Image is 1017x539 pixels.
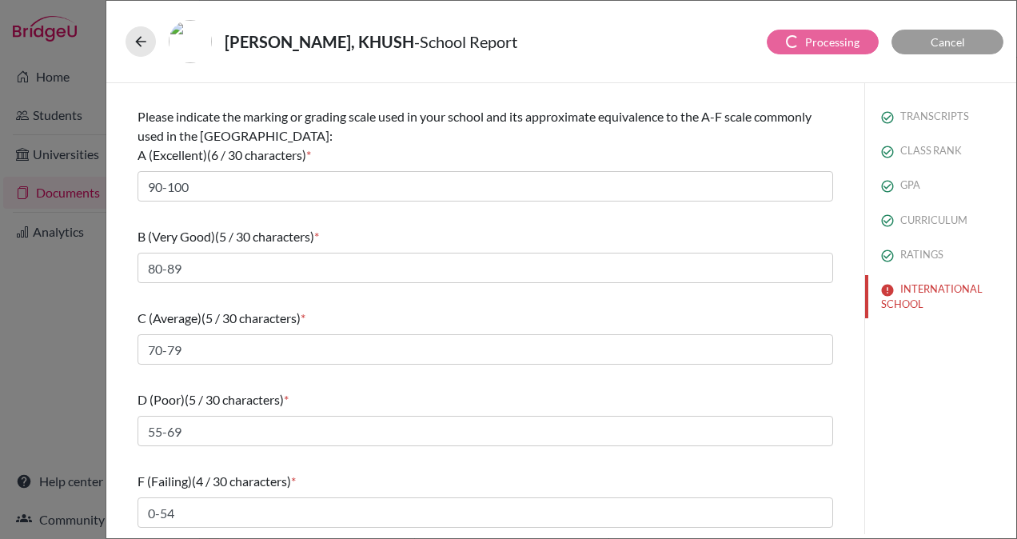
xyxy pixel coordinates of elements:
[138,473,192,489] span: F (Failing)
[201,310,301,325] span: (5 / 30 characters)
[865,137,1016,165] button: CLASS RANK
[881,250,894,262] img: check_circle_outline-e4d4ac0f8e9136db5ab2.svg
[865,241,1016,269] button: RATINGS
[215,229,314,244] span: (5 / 30 characters)
[865,206,1016,234] button: CURRICULUM
[881,214,894,227] img: check_circle_outline-e4d4ac0f8e9136db5ab2.svg
[414,32,517,51] span: - School Report
[225,32,414,51] strong: [PERSON_NAME], KHUSH
[138,109,812,162] span: Please indicate the marking or grading scale used in your school and its approximate equivalence ...
[865,102,1016,130] button: TRANSCRIPTS
[881,146,894,158] img: check_circle_outline-e4d4ac0f8e9136db5ab2.svg
[881,111,894,124] img: check_circle_outline-e4d4ac0f8e9136db5ab2.svg
[881,180,894,193] img: check_circle_outline-e4d4ac0f8e9136db5ab2.svg
[881,284,894,297] img: error-544570611efd0a2d1de9.svg
[138,310,201,325] span: C (Average)
[185,392,284,407] span: (5 / 30 characters)
[865,171,1016,199] button: GPA
[207,147,306,162] span: (6 / 30 characters)
[192,473,291,489] span: (4 / 30 characters)
[138,229,215,244] span: B (Very Good)
[138,392,185,407] span: D (Poor)
[865,275,1016,318] button: INTERNATIONAL SCHOOL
